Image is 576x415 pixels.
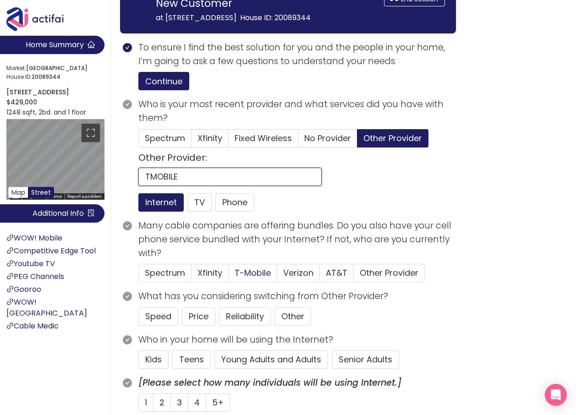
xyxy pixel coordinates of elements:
button: Internet [138,193,184,212]
span: Spectrum [145,132,185,144]
span: check-circle [123,43,132,52]
button: Other [274,307,311,326]
button: Continue [138,72,189,90]
button: Reliability [219,307,271,326]
button: Teens [172,350,211,369]
a: WOW! Mobile [6,233,62,243]
span: Other Provider [363,132,422,144]
input: Type current internet provider [138,168,322,186]
span: link [6,247,14,254]
div: Map [6,119,104,200]
span: check-circle [123,335,132,344]
span: 5+ [212,397,224,408]
span: link [6,234,14,241]
span: 4 [194,397,200,408]
p: Other Provider: [138,151,456,164]
p: 1248 sqft, 2bd. and 1 floor [6,107,104,117]
a: PEG Channels [6,271,64,282]
span: AT&T [326,267,347,278]
span: House ID: 20089344 [240,12,311,23]
button: Phone [215,193,254,212]
span: House ID: [6,73,102,82]
p: Many cable companies are offering bundles. Do you also have your cell phone service bundled with ... [138,219,456,261]
strong: [GEOGRAPHIC_DATA] [26,64,88,72]
span: Fixed Wireless [235,132,292,144]
span: check-circle [123,378,132,388]
span: 3 [177,397,182,408]
a: WOW! [GEOGRAPHIC_DATA] [6,297,87,318]
span: Verizon [283,267,313,278]
button: Young Adults and Adults [214,350,328,369]
span: link [6,322,14,329]
span: Spectrum [145,267,185,278]
span: link [6,260,14,267]
button: Kids [138,350,169,369]
span: link [6,298,14,306]
span: link [6,285,14,293]
button: Speed [138,307,178,326]
a: Competitive Edge Tool [6,246,96,256]
span: Other Provider [360,267,418,278]
span: 1 [145,397,147,408]
span: T-Mobile [235,267,271,278]
button: Toggle fullscreen view [82,124,100,142]
strong: [STREET_ADDRESS] [6,87,69,97]
button: Senior Adults [332,350,399,369]
span: Street [31,188,51,197]
a: Gooroo [6,284,41,295]
b: [Please select how many individuals will be using Internet.] [138,377,401,389]
p: To ensure I find the best solution for you and the people in your home, I’m going to ask a few qu... [138,41,456,68]
span: at [STREET_ADDRESS] [156,12,236,23]
span: Xfinity [197,132,222,144]
img: Actifai Logo [6,7,72,31]
span: link [6,273,14,280]
strong: $429,000 [6,98,37,107]
span: Map [11,188,25,197]
span: Xfinity [197,267,222,278]
span: Market: [6,64,102,73]
a: Report a problem [67,194,102,199]
p: Who is your most recent provider and what services did you have with them? [138,98,456,125]
a: Youtube TV [6,258,55,269]
button: Price [182,307,215,326]
span: 2 [159,397,165,408]
button: TV [187,193,212,212]
div: Street View [6,119,104,200]
div: Open Intercom Messenger [545,384,567,406]
span: check-circle [123,100,132,109]
p: Who in your home will be using the Internet? [138,333,456,347]
strong: 20089344 [32,73,60,81]
span: No Provider [304,132,351,144]
span: check-circle [123,221,132,230]
a: Terms [49,194,62,199]
p: What has you considering switching from Other Provider? [138,289,456,303]
span: check-circle [123,292,132,301]
a: Cable Medic [6,321,59,331]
